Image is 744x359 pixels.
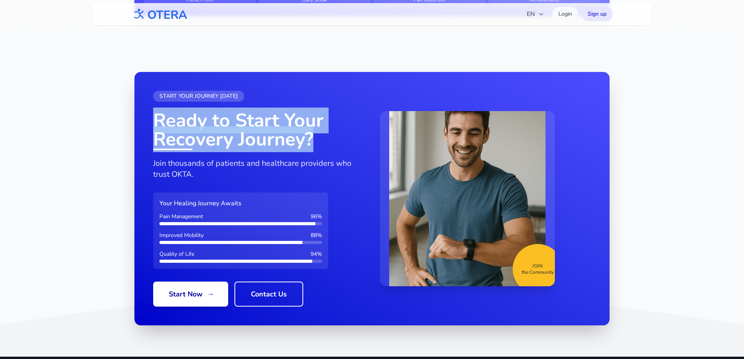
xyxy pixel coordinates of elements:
[159,213,203,221] span: Pain Management
[311,232,322,239] span: 88 %
[552,7,578,21] a: Login
[159,199,322,208] h3: Your Healing Journey Awaits
[522,269,554,275] span: the Community
[311,250,322,258] span: 94 %
[131,5,188,23] img: OTERA logo
[527,9,544,19] span: EN
[153,91,244,102] div: START YOUR JOURNEY [DATE]
[532,263,543,269] span: Join
[581,7,613,21] a: Sign up
[153,111,364,149] h2: Ready to Start Your Recovery Journey?
[311,213,322,221] span: 96 %
[153,158,364,180] p: Join thousands of patients and healthcare providers who trust OKTA.
[522,6,549,22] button: EN
[207,289,214,300] span: →
[389,81,545,316] img: CTA Image
[153,282,228,307] a: Start Now→
[159,250,194,258] span: Quality of Life
[159,232,204,239] span: Improved Mobility
[234,282,303,307] a: Contact Us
